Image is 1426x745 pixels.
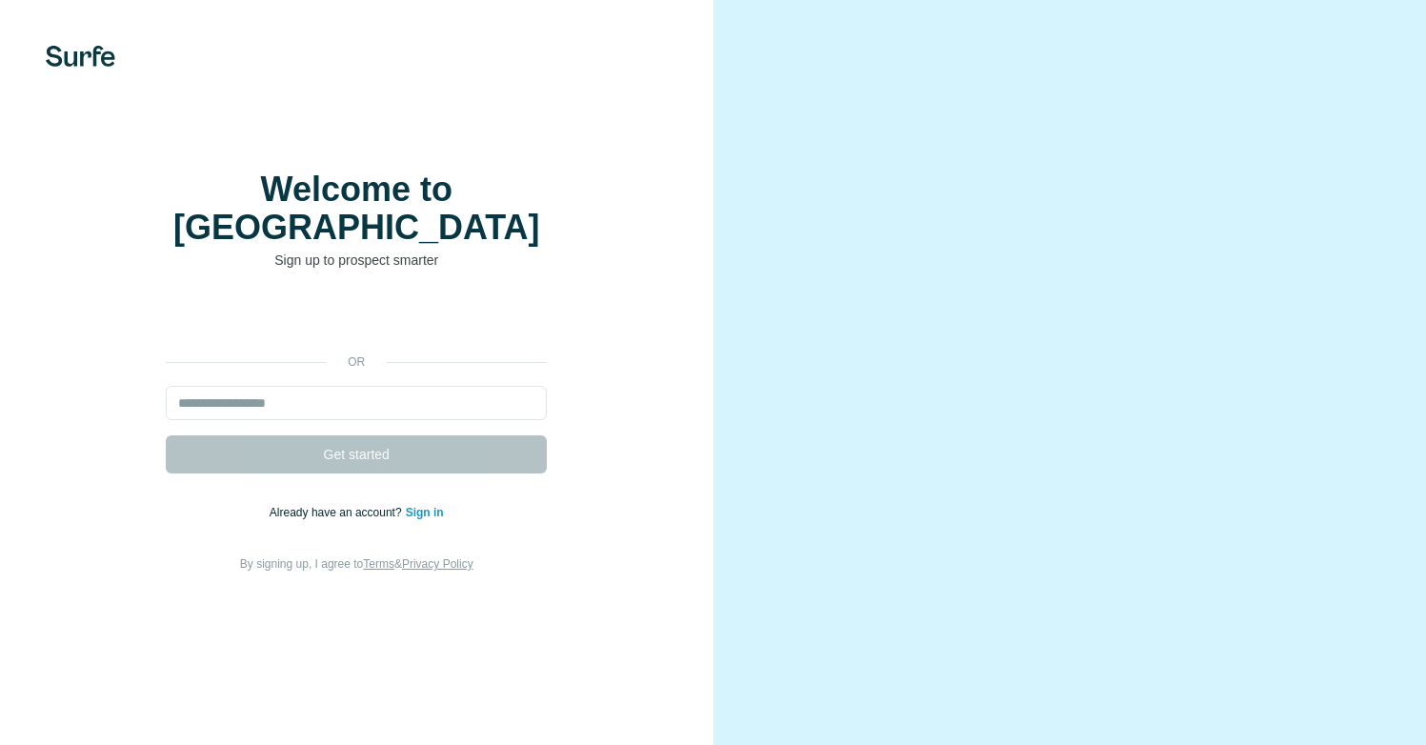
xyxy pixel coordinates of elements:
[326,353,387,371] p: or
[240,557,473,571] span: By signing up, I agree to &
[363,557,394,571] a: Terms
[406,506,444,519] a: Sign in
[166,251,547,270] p: Sign up to prospect smarter
[402,557,473,571] a: Privacy Policy
[156,298,556,340] iframe: Knappen Logga in med Google
[46,46,115,67] img: Surfe's logo
[270,506,406,519] span: Already have an account?
[166,171,547,247] h1: Welcome to [GEOGRAPHIC_DATA]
